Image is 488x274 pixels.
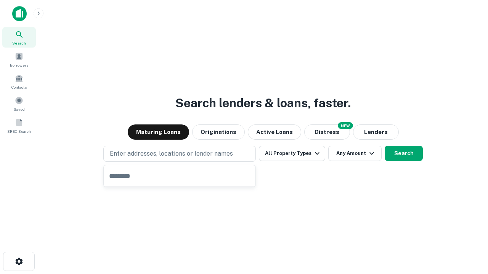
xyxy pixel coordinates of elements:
button: Maturing Loans [128,124,189,140]
img: capitalize-icon.png [12,6,27,21]
a: Saved [2,93,36,114]
a: Search [2,27,36,48]
h3: Search lenders & loans, faster. [175,94,351,112]
a: Contacts [2,71,36,92]
button: Lenders [353,124,399,140]
button: Search [385,146,423,161]
button: Enter addresses, locations or lender names [103,146,256,162]
button: Any Amount [328,146,382,161]
span: Contacts [11,84,27,90]
span: SREO Search [7,128,31,134]
div: NEW [338,122,353,129]
a: SREO Search [2,115,36,136]
p: Enter addresses, locations or lender names [110,149,233,158]
button: Originations [192,124,245,140]
span: Search [12,40,26,46]
a: Borrowers [2,49,36,70]
iframe: Chat Widget [450,213,488,250]
button: Active Loans [248,124,301,140]
span: Borrowers [10,62,28,68]
span: Saved [14,106,25,112]
button: Search distressed loans with lien and other non-mortgage details. [304,124,350,140]
button: All Property Types [259,146,325,161]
